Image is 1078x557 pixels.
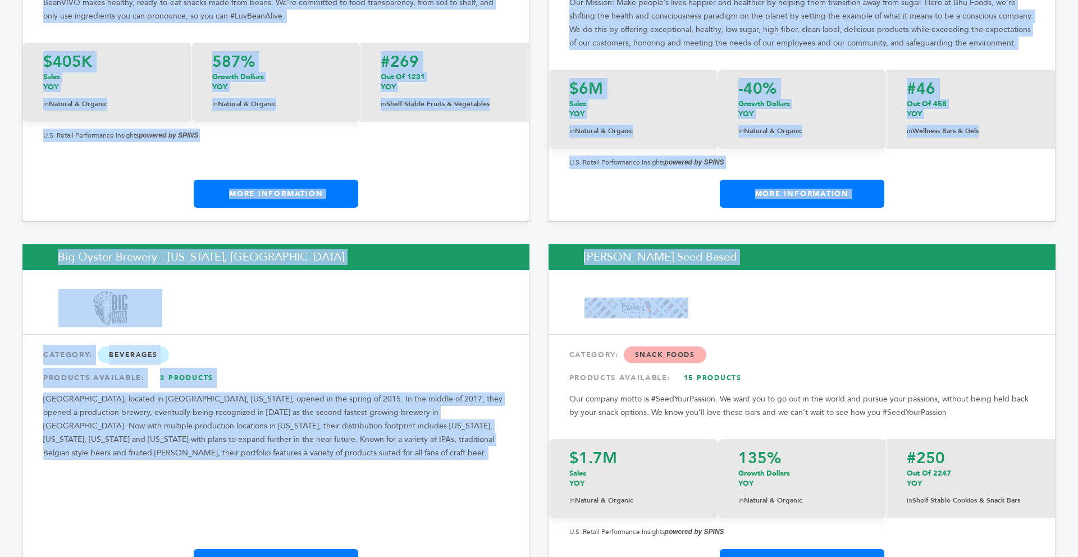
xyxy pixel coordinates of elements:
[98,346,169,363] span: Beverages
[907,478,922,488] span: YOY
[569,525,1035,538] p: U.S. Retail Performance Insights
[569,450,697,466] p: $1.7M
[569,368,1035,388] div: PRODUCTS AVAILABLE:
[738,468,866,488] p: Growth Dollars
[212,82,227,92] span: YOY
[738,109,753,119] span: YOY
[569,468,697,488] p: Sales
[738,81,866,97] p: -40%
[212,54,340,70] p: 587%
[43,99,49,108] span: in
[907,81,1035,97] p: #46
[907,468,1035,488] p: Out of 2247
[43,368,509,388] div: PRODUCTS AVAILABLE:
[569,125,697,138] p: Natural & Organic
[907,125,1035,138] p: Wellness Bars & Gels
[738,126,744,135] span: in
[212,98,340,111] p: Natural & Organic
[212,99,218,108] span: in
[624,346,706,363] span: Snack Foods
[381,99,386,108] span: in
[381,98,509,111] p: Shelf Stable Fruits & Vegetables
[738,478,753,488] span: YOY
[569,478,584,488] span: YOY
[569,99,697,119] p: Sales
[194,180,358,208] a: More Information
[43,345,509,365] div: CATEGORY:
[569,126,575,135] span: in
[22,244,529,270] h2: Big Oyster Brewery - [US_STATE], [GEOGRAPHIC_DATA]
[381,72,509,92] p: Out of 1231
[212,72,340,92] p: Growth Dollars
[549,244,1056,270] h2: [PERSON_NAME] Seed Based
[43,129,509,142] p: U.S. Retail Performance Insights
[673,368,752,388] a: 15 Products
[907,99,1035,119] p: Out Of 458
[381,54,509,70] p: #269
[43,392,509,460] p: [GEOGRAPHIC_DATA], located in [GEOGRAPHIC_DATA], [US_STATE], opened in the spring of 2015. In the...
[738,99,866,119] p: Growth Dollars
[569,109,584,119] span: YOY
[738,450,866,466] p: 135%
[665,158,724,166] strong: powered by SPINS
[43,72,171,92] p: Sales
[720,180,884,208] a: More Information
[381,82,396,92] span: YOY
[569,156,1035,169] p: U.S. Retail Performance Insights
[738,496,744,505] span: in
[569,345,1035,365] div: CATEGORY:
[907,126,912,135] span: in
[907,450,1035,466] p: #250
[43,98,171,111] p: Natural & Organic
[907,496,912,505] span: in
[907,494,1035,507] p: Shelf Stable Cookies & Snack Bars
[43,82,58,92] span: YOY
[569,494,697,507] p: Natural & Organic
[738,125,866,138] p: Natural & Organic
[738,494,866,507] p: Natural & Organic
[58,289,162,327] img: Big Oyster Brewery - Delaware, USA
[139,131,198,139] strong: powered by SPINS
[148,368,226,388] a: 3 Products
[665,528,724,536] strong: powered by SPINS
[43,54,171,70] p: $405K
[584,298,688,318] img: Blake's Seed Based
[569,392,1035,419] p: Our company motto is #SeedYourPassion. We want you to go out in the world and pursue your passion...
[569,81,697,97] p: $6M
[569,496,575,505] span: in
[907,109,922,119] span: YOY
